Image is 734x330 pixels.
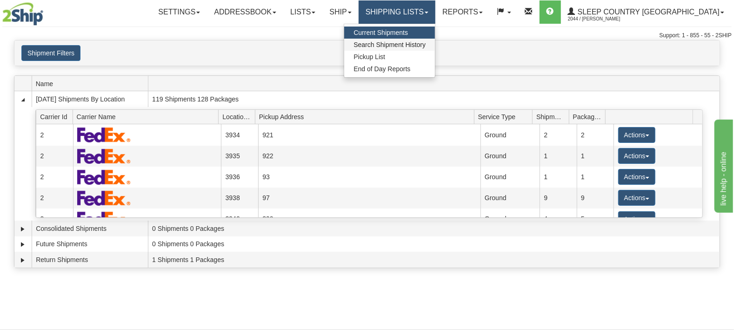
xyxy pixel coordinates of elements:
td: 3938 [221,188,258,209]
td: Ground [480,167,540,188]
td: Consolidated Shipments [32,221,148,236]
td: [DATE] Shipments By Location [32,91,148,107]
button: Actions [618,211,655,227]
td: 2 [36,146,73,167]
a: Sleep Country [GEOGRAPHIC_DATA] 2044 / [PERSON_NAME] [561,0,731,24]
a: Settings [151,0,207,24]
span: Location Id [222,109,255,124]
td: 1 [577,167,614,188]
span: Sleep Country [GEOGRAPHIC_DATA] [575,8,720,16]
td: 1 [577,146,614,167]
td: 2 [36,124,73,145]
td: 2 [36,209,73,229]
td: 2 [36,167,73,188]
span: Name [36,76,148,91]
div: live help - online [7,6,86,17]
td: 1 [540,146,577,167]
img: FedEx Express® [77,148,131,164]
td: Future Shipments [32,236,148,252]
img: FedEx Express® [77,169,131,185]
td: 390 [258,209,480,229]
button: Actions [618,127,655,143]
td: Ground [480,209,540,229]
td: 9 [577,188,614,209]
img: FedEx Express® [77,211,131,227]
a: Shipping lists [359,0,435,24]
img: FedEx Express® [77,190,131,206]
td: 97 [258,188,480,209]
td: 2 [36,188,73,209]
td: 921 [258,124,480,145]
a: Collapse [18,95,27,104]
img: logo2044.jpg [2,2,43,26]
a: Ship [322,0,358,24]
td: 1 [540,167,577,188]
td: Ground [480,188,540,209]
span: End of Day Reports [354,65,410,73]
img: FedEx Express® [77,127,131,142]
td: 1 Shipments 1 Packages [148,252,720,268]
a: End of Day Reports [344,63,435,75]
button: Actions [618,190,655,206]
td: 3936 [221,167,258,188]
span: Current Shipments [354,29,408,36]
button: Actions [618,169,655,185]
a: Current Shipments [344,27,435,39]
span: Search Shipment History [354,41,426,48]
span: Packages [573,109,606,124]
span: Pickup List [354,53,385,61]
td: 2 [540,124,577,145]
td: 0 Shipments 0 Packages [148,236,720,252]
td: 4 [540,209,577,229]
td: 5 [577,209,614,229]
td: 119 Shipments 128 Packages [148,91,720,107]
a: Expand [18,256,27,265]
a: Search Shipment History [344,39,435,51]
td: 3940 [221,209,258,229]
td: Ground [480,146,540,167]
span: 2044 / [PERSON_NAME] [568,14,638,24]
button: Actions [618,148,655,164]
td: Return Shipments [32,252,148,268]
td: 3934 [221,124,258,145]
td: 922 [258,146,480,167]
span: Carrier Name [77,109,219,124]
td: 0 Shipments 0 Packages [148,221,720,236]
button: Shipment Filters [21,45,80,61]
span: Service Type [478,109,533,124]
td: Ground [480,124,540,145]
iframe: chat widget [713,117,733,212]
td: 93 [258,167,480,188]
a: Expand [18,224,27,234]
a: Reports [435,0,490,24]
a: Addressbook [207,0,283,24]
td: 3935 [221,146,258,167]
div: Support: 1 - 855 - 55 - 2SHIP [2,32,732,40]
td: 9 [540,188,577,209]
span: Pickup Address [259,109,474,124]
span: Shipments [536,109,569,124]
a: Pickup List [344,51,435,63]
td: 2 [577,124,614,145]
a: Expand [18,240,27,249]
a: Lists [283,0,322,24]
span: Carrier Id [40,109,73,124]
